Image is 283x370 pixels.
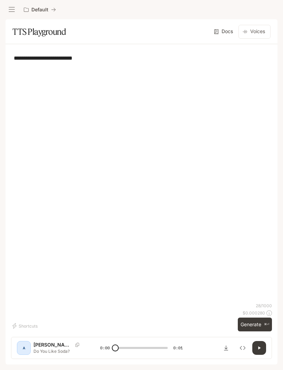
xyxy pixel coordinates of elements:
p: Do You Like Soda? [33,348,84,354]
button: open drawer [6,3,18,16]
button: Copy Voice ID [72,343,82,347]
p: $ 0.000280 [243,310,265,316]
p: [PERSON_NAME] [33,341,72,348]
a: Docs [213,25,236,39]
p: 28 / 1000 [256,303,272,309]
span: 0:01 [173,344,183,351]
div: A [18,342,29,353]
span: 0:00 [100,344,110,351]
p: Default [31,7,48,13]
button: Generate⌘⏎ [238,318,272,332]
h1: TTS Playground [12,25,66,39]
button: Inspect [236,341,250,355]
button: Voices [238,25,271,39]
button: Download audio [219,341,233,355]
button: All workspaces [21,3,59,17]
button: Shortcuts [11,320,40,331]
p: ⌘⏎ [264,322,269,327]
